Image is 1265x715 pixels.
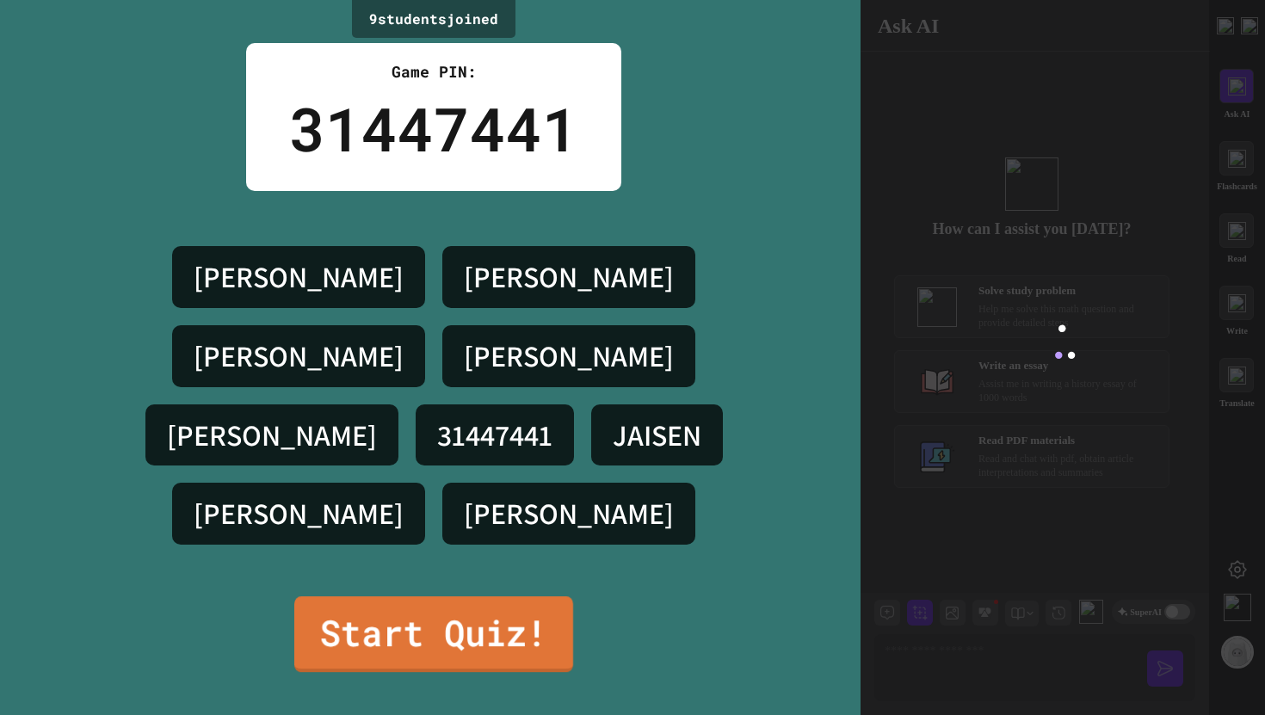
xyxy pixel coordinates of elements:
[194,496,404,532] h4: [PERSON_NAME]
[464,259,674,295] h4: [PERSON_NAME]
[7,7,119,109] div: Chat with us now!Close
[294,596,573,672] a: Start Quiz!
[289,60,578,83] div: Game PIN:
[437,417,552,453] h4: 31447441
[289,83,578,174] div: 31447441
[464,496,674,532] h4: [PERSON_NAME]
[167,417,377,453] h4: [PERSON_NAME]
[194,338,404,374] h4: [PERSON_NAME]
[194,259,404,295] h4: [PERSON_NAME]
[613,417,701,453] h4: JAISEN
[464,338,674,374] h4: [PERSON_NAME]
